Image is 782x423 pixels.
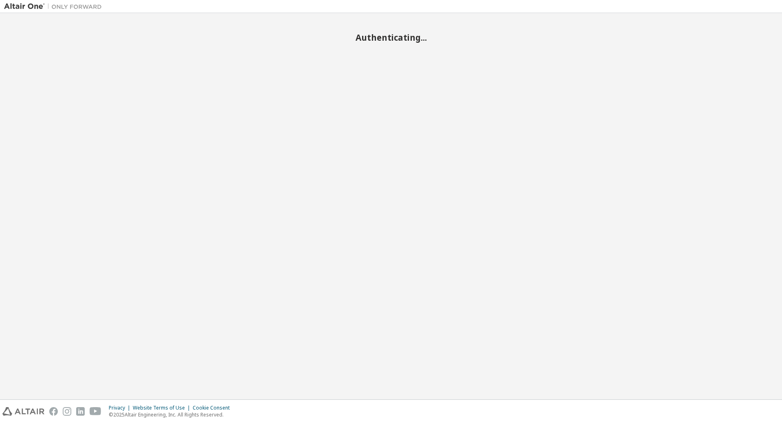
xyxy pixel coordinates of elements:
div: Privacy [109,405,133,411]
img: facebook.svg [49,407,58,416]
img: linkedin.svg [76,407,85,416]
h2: Authenticating... [4,32,778,43]
img: altair_logo.svg [2,407,44,416]
p: © 2025 Altair Engineering, Inc. All Rights Reserved. [109,411,235,418]
div: Cookie Consent [193,405,235,411]
img: instagram.svg [63,407,71,416]
div: Website Terms of Use [133,405,193,411]
img: Altair One [4,2,106,11]
img: youtube.svg [90,407,101,416]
